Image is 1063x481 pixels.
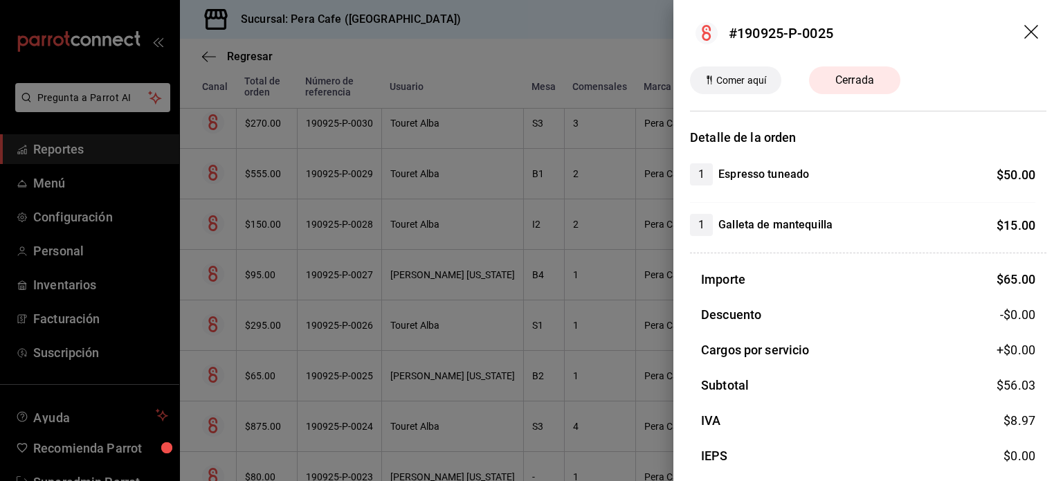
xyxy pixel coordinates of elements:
span: $ 0.00 [1003,448,1035,463]
span: $ 8.97 [1003,413,1035,428]
h3: Subtotal [701,376,749,394]
span: Cerrada [827,72,882,89]
h4: Espresso tuneado [718,166,809,183]
span: +$ 0.00 [997,341,1035,359]
span: 1 [690,217,713,233]
span: $ 56.03 [997,378,1035,392]
span: $ 50.00 [997,167,1035,182]
span: $ 65.00 [997,272,1035,287]
h3: Detalle de la orden [690,128,1046,147]
span: $ 15.00 [997,218,1035,233]
h3: Descuento [701,305,761,324]
h3: Cargos por servicio [701,341,810,359]
h3: IEPS [701,446,728,465]
h3: Importe [701,270,745,289]
button: drag [1024,25,1041,42]
span: -$0.00 [1000,305,1035,324]
span: 1 [690,166,713,183]
h4: Galleta de mantequilla [718,217,833,233]
h3: IVA [701,411,720,430]
div: #190925-P-0025 [729,23,833,44]
span: Comer aquí [711,73,772,88]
